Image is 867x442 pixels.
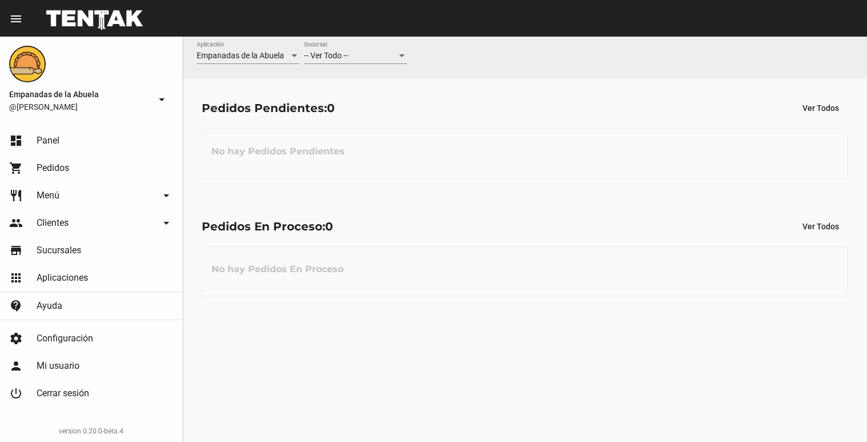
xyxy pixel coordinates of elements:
[155,93,169,106] mat-icon: arrow_drop_down
[159,189,173,202] mat-icon: arrow_drop_down
[202,99,335,117] div: Pedidos Pendientes:
[37,190,59,201] span: Menú
[37,388,89,399] span: Cerrar sesión
[327,101,335,115] span: 0
[9,189,23,202] mat-icon: restaurant
[202,134,354,169] h3: No hay Pedidos Pendientes
[202,217,333,236] div: Pedidos En Proceso:
[9,387,23,400] mat-icon: power_settings_new
[37,245,81,256] span: Sucursales
[159,216,173,230] mat-icon: arrow_drop_down
[304,51,348,60] span: -- Ver Todo --
[802,222,839,231] span: Ver Todos
[37,272,88,284] span: Aplicaciones
[202,252,353,286] h3: No hay Pedidos En Proceso
[9,216,23,230] mat-icon: people
[793,216,848,237] button: Ver Todos
[37,300,62,312] span: Ayuda
[9,271,23,285] mat-icon: apps
[37,360,79,372] span: Mi usuario
[37,217,69,229] span: Clientes
[9,87,150,101] span: Empanadas de la Abuela
[9,12,23,26] mat-icon: menu
[9,332,23,345] mat-icon: settings
[793,98,848,118] button: Ver Todos
[802,103,839,113] span: Ver Todos
[9,46,46,82] img: f0136945-ed32-4f7c-91e3-a375bc4bb2c5.png
[197,51,284,60] span: Empanadas de la Abuela
[9,161,23,175] mat-icon: shopping_cart
[9,425,173,437] div: version 0.20.0-beta.4
[37,162,69,174] span: Pedidos
[37,333,93,344] span: Configuración
[9,101,150,113] span: @[PERSON_NAME]
[325,220,333,233] span: 0
[9,299,23,313] mat-icon: contact_support
[37,135,59,146] span: Panel
[9,359,23,373] mat-icon: person
[9,134,23,148] mat-icon: dashboard
[9,244,23,257] mat-icon: store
